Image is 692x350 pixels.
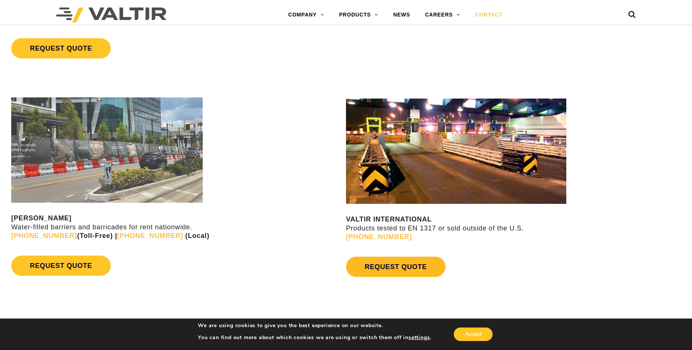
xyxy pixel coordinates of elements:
[281,7,331,22] a: COMPANY
[11,214,344,240] p: Water-filled barriers and barricades for rent nationwide.
[346,215,692,241] p: Products tested to EN 1317 or sold outside of the U.S.
[198,334,431,341] p: You can find out more about which cookies we are using or switch them off in .
[454,328,493,341] button: Accept
[468,7,510,22] a: CONTACT
[117,232,183,239] a: [PHONE_NUMBER]
[198,322,431,329] p: We are using cookies to give you the best experience on our website.
[346,233,412,241] a: [PHONE_NUMBER]
[11,38,111,58] a: REQUEST QUOTE
[11,232,77,239] a: [PHONE_NUMBER]
[408,334,430,341] button: settings
[346,215,432,223] strong: VALTIR INTERNATIONAL
[346,257,445,277] a: REQUEST QUOTE
[346,98,566,204] img: contact us valtir international
[56,7,166,22] img: Valtir
[11,97,203,203] img: Rentals contact us image
[11,232,117,239] strong: (Toll-Free) |
[386,7,417,22] a: NEWS
[185,232,209,239] strong: (Local)
[11,256,111,276] a: REQUEST QUOTE
[417,7,468,22] a: CAREERS
[331,7,386,22] a: PRODUCTS
[11,214,71,222] strong: [PERSON_NAME]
